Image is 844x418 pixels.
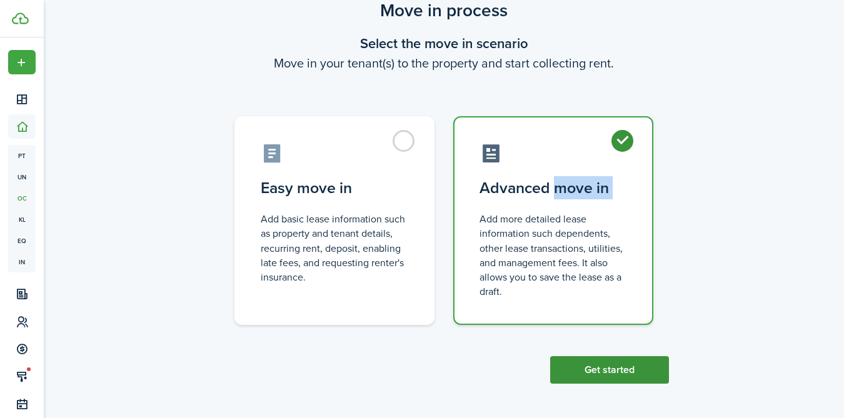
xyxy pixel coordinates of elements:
wizard-step-header-description: Move in your tenant(s) to the property and start collecting rent. [219,54,669,72]
button: Open menu [8,50,36,74]
a: un [8,166,36,187]
a: pt [8,145,36,166]
control-radio-card-title: Easy move in [261,177,408,199]
wizard-step-header-title: Select the move in scenario [219,33,669,54]
a: eq [8,230,36,251]
button: Get started [550,356,669,384]
control-radio-card-description: Add basic lease information such as property and tenant details, recurring rent, deposit, enablin... [261,212,408,284]
control-radio-card-title: Advanced move in [480,177,627,199]
a: oc [8,187,36,209]
a: kl [8,209,36,230]
a: in [8,251,36,272]
control-radio-card-description: Add more detailed lease information such dependents, other lease transactions, utilities, and man... [480,212,627,299]
img: TenantCloud [12,12,29,24]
